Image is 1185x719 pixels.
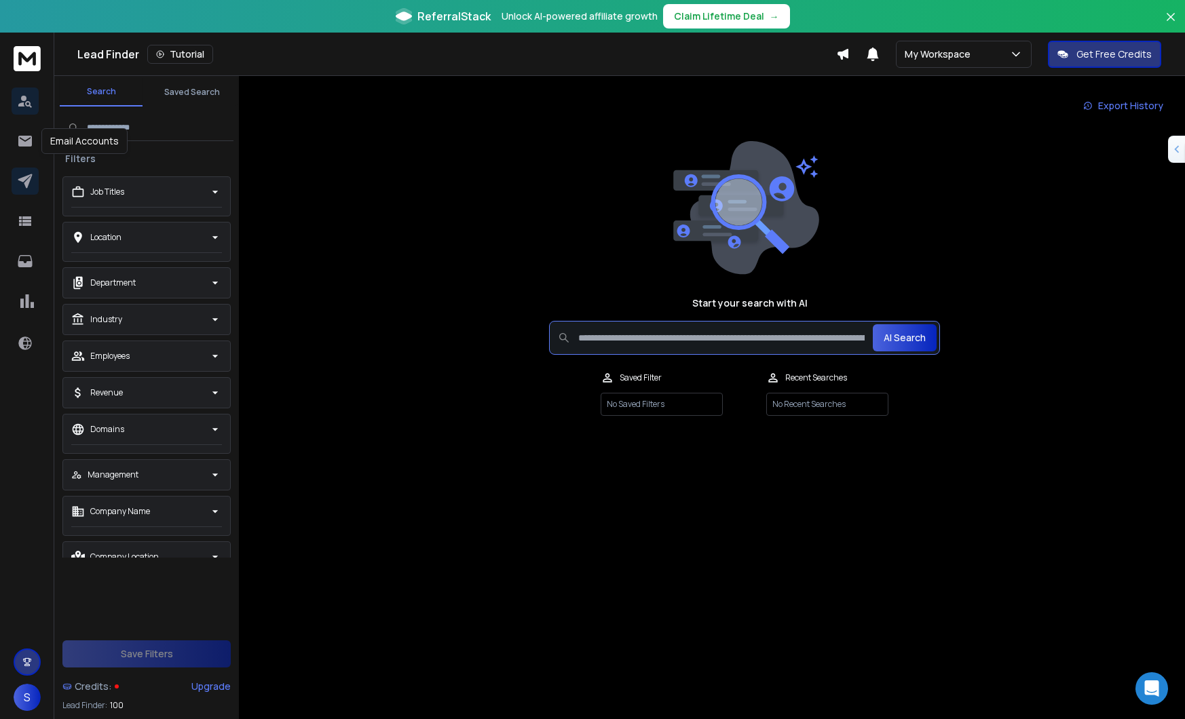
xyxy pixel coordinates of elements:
button: S [14,684,41,711]
p: No Saved Filters [601,393,723,416]
p: Job Titles [90,187,124,197]
p: Company Name [90,506,150,517]
p: Lead Finder: [62,700,107,711]
p: Recent Searches [785,372,847,383]
p: Management [88,469,138,480]
p: No Recent Searches [766,393,888,416]
button: Close banner [1162,8,1180,41]
div: Lead Finder [77,45,836,64]
p: Location [90,232,121,243]
div: Upgrade [191,680,231,693]
button: Tutorial [147,45,213,64]
p: Company Location [90,551,159,562]
p: Unlock AI-powered affiliate growth [502,9,658,23]
span: → [770,9,779,23]
p: Department [90,277,136,288]
h3: Filters [60,152,101,166]
button: Claim Lifetime Deal→ [663,4,790,28]
button: Saved Search [151,79,233,106]
p: My Workspace [905,47,976,61]
a: Export History [1072,92,1174,119]
img: image [670,141,819,275]
a: Credits:Upgrade [62,673,231,700]
p: Get Free Credits [1076,47,1152,61]
button: AI Search [873,324,937,351]
p: Employees [90,351,130,362]
button: Search [60,78,143,106]
h1: Start your search with AI [692,296,808,310]
p: Domains [90,424,124,435]
button: Get Free Credits [1048,41,1161,68]
p: Industry [90,314,122,325]
p: Saved Filter [620,372,662,383]
span: ReferralStack [417,8,491,24]
span: 100 [110,700,124,711]
div: Open Intercom Messenger [1135,672,1168,705]
span: Credits: [75,680,112,693]
div: Email Accounts [41,128,128,154]
p: Revenue [90,387,123,398]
